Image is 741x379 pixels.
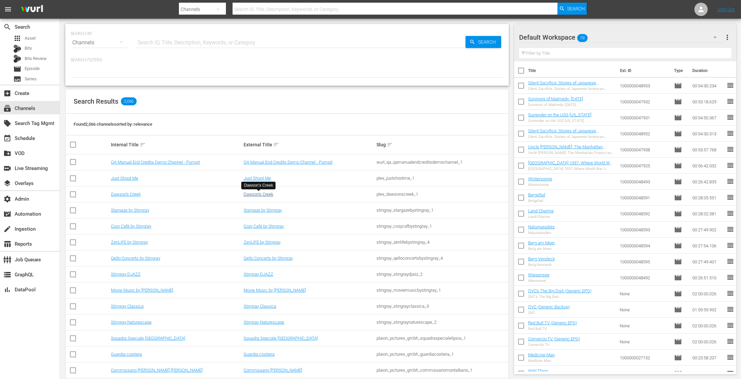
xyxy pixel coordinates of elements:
a: QVC's The Big Dish (Generic EPG) [528,288,591,293]
div: [GEOGRAPHIC_DATA] 1937: Where World War II Began [528,167,614,171]
td: 1000000048593 [617,222,672,238]
th: Duration [688,61,728,80]
div: Bits [13,45,21,53]
span: Asset [25,35,36,42]
a: Commissario [PERSON_NAME] [PERSON_NAME] [111,368,203,373]
a: ZenLIFE by Stingray [111,240,148,245]
td: 00:28:02.581 [690,206,726,222]
a: Squadra Speciale [GEOGRAPHIC_DATA] [244,336,318,341]
span: GraphQL [3,271,11,279]
span: Episode [674,274,682,282]
td: 00:26:42.835 [690,174,726,190]
div: stingray_stargazebystingray_1 [376,208,507,213]
span: reorder [726,209,734,217]
div: Wiesensee [528,279,549,283]
span: Channels [3,104,11,112]
span: Search Results [74,97,118,105]
span: reorder [726,353,734,361]
div: Medicine Man [528,359,555,363]
span: Episode [674,338,682,346]
span: reorder [726,113,734,121]
span: Search [3,23,11,31]
td: 1000000048493 [617,174,672,190]
span: sort [273,142,279,148]
span: reorder [726,193,734,201]
a: Stingray Naturescape [111,320,152,325]
td: 02:00:00.026 [690,286,726,302]
button: Search [557,3,587,15]
span: Series [13,75,21,83]
a: Stargaze by Stingray [244,208,282,213]
td: 1000000048952 [617,126,672,142]
a: Stingray DJAZZ [244,272,273,277]
td: 00:54:30.234 [690,78,726,94]
div: Channels [71,33,129,52]
td: None [617,286,672,302]
span: reorder [726,337,734,345]
div: stingray_cozycafbystingray_1 [376,224,507,229]
span: Schedule [3,134,11,142]
span: Reports [3,240,11,248]
td: None [617,302,672,318]
td: 1000000027152 [617,350,672,366]
div: plex_dawsonscreek_1 [376,192,507,197]
span: Episode [674,82,682,90]
span: reorder [726,129,734,137]
a: Guardia costiera [244,352,275,357]
div: QVC's The Big Dish [528,295,591,299]
a: ZenLIFE by Stingray [244,240,281,245]
td: 1000000048592 [617,206,672,222]
a: Cozy Café by Stingray [244,224,284,229]
div: stingray_stingraynaturescape_2 [376,320,507,325]
a: Silent Sacrifice: Stories of Japanese American Incarceration - Part 1 [528,128,599,138]
div: Berg am Meer [528,247,555,251]
a: Movie Music by [PERSON_NAME] [111,288,173,293]
span: Search [475,36,501,48]
td: None [617,318,672,334]
a: Sign Out [717,7,735,12]
td: 00:56:42.032 [690,158,726,174]
a: Surrender on the USS [US_STATE] [528,112,591,117]
div: Comercio TV [528,343,580,347]
span: reorder [726,257,734,265]
a: QA Manual End Credits Demo Channel - Pumpit [244,160,333,165]
td: 00:53:57.768 [690,142,726,158]
td: 00:27:49.401 [690,254,726,270]
div: Wintersonne [528,183,552,187]
div: Red Bull TV [528,327,577,331]
a: Survivors of Malmedy: [DATE] [528,96,583,101]
span: reorder [726,273,734,281]
td: None [617,334,672,350]
div: Silent Sacrifice: Stories of Japanese American Incarceration - Part 1 [528,135,614,139]
span: Found 2,066 channels sorted by: relevance [74,122,152,127]
div: stingray_qelloconcertsbystingray_4 [376,256,507,261]
td: 1000000048953 [617,78,672,94]
div: wurl_qa_qamanualendcreditsdemochannel_1 [376,160,507,165]
img: ans4CAIJ8jUAAAAAAAAAAAAAAAAAAAAAAAAgQb4GAAAAAAAAAAAAAAAAAAAAAAAAJMjXAAAAAAAAAAAAAAAAAAAAAAAAgAT5G... [16,2,48,17]
a: Movie Music by [PERSON_NAME] [244,288,306,293]
span: Search Tag Mgmt [3,119,11,127]
div: Berg-Versteck [528,263,555,267]
span: reorder [726,97,734,105]
div: Default Workspace [519,28,723,47]
div: Internal Title [111,141,242,149]
td: 00:54:50.367 [690,110,726,126]
span: Episode [674,162,682,170]
th: Title [528,61,616,80]
a: Wintersonne [528,176,552,181]
a: Qello Concerts by Stingray [111,256,160,261]
a: Berg-Versteck [528,256,555,261]
a: Stingray Classica [111,304,144,309]
span: Episode [674,354,682,362]
span: Overlays [3,179,11,187]
div: stingray_stingrayclassica_3 [376,304,507,309]
td: 1000000047931 [617,110,672,126]
span: Episode [13,65,21,73]
span: 78 [577,31,588,45]
a: Stingray Naturescape [244,320,284,325]
a: Bergpfad [528,192,545,197]
span: Episode [674,146,682,154]
span: Ingestion [3,225,11,233]
td: 02:00:00.026 [690,334,726,350]
a: Land-Charme [528,208,554,213]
